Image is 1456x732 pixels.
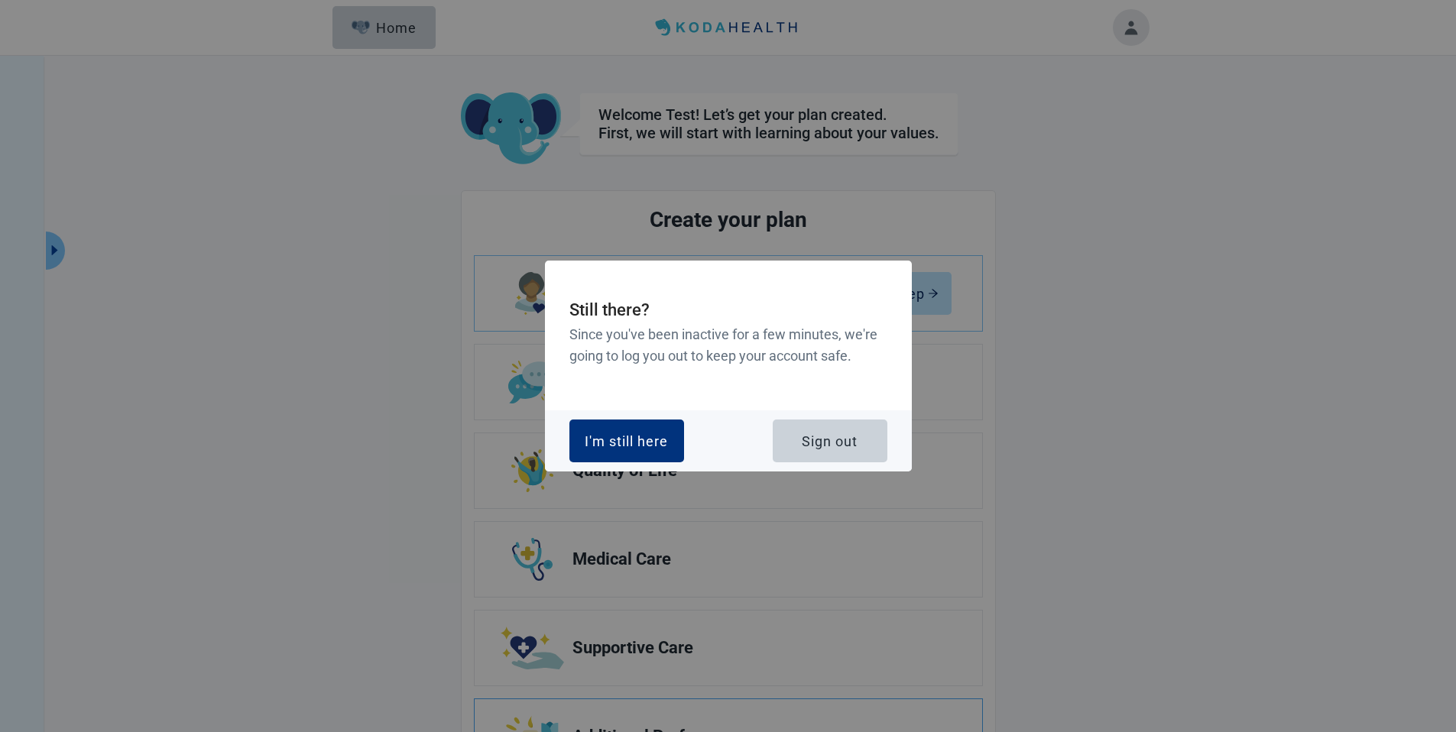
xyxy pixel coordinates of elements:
h2: Still there? [569,297,887,324]
button: Sign out [773,419,887,462]
div: Sign out [802,433,858,449]
div: I'm still here [585,433,668,449]
button: I'm still here [569,419,684,462]
h3: Since you've been inactive for a few minutes, we're going to log you out to keep your account safe. [569,324,887,368]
